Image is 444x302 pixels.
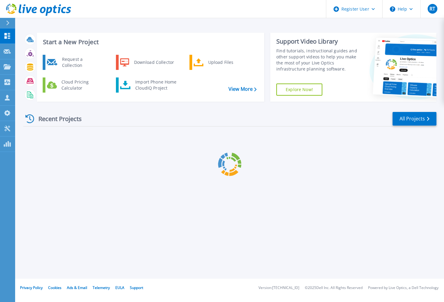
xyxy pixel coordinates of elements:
div: Request a Collection [59,56,103,68]
a: View More [229,86,257,92]
a: Explore Now! [276,84,322,96]
a: EULA [115,285,124,290]
div: Upload Files [205,56,250,68]
a: Download Collector [116,55,178,70]
a: Support [130,285,143,290]
li: Version: [TECHNICAL_ID] [258,286,299,290]
a: All Projects [393,112,436,126]
a: Telemetry [93,285,110,290]
a: Upload Files [189,55,252,70]
div: Recent Projects [23,111,90,126]
div: Cloud Pricing Calculator [58,79,103,91]
li: © 2025 Dell Inc. All Rights Reserved [305,286,363,290]
a: Privacy Policy [20,285,43,290]
div: Download Collector [131,56,177,68]
div: Find tutorials, instructional guides and other support videos to help you make the most of your L... [276,48,360,72]
li: Powered by Live Optics, a Dell Technology [368,286,439,290]
div: Import Phone Home CloudIQ Project [132,79,179,91]
a: Cloud Pricing Calculator [43,77,105,93]
div: Support Video Library [276,38,360,45]
a: Cookies [48,285,61,290]
h3: Start a New Project [43,39,256,45]
span: RT [429,6,435,11]
a: Ads & Email [67,285,87,290]
a: Request a Collection [43,55,105,70]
